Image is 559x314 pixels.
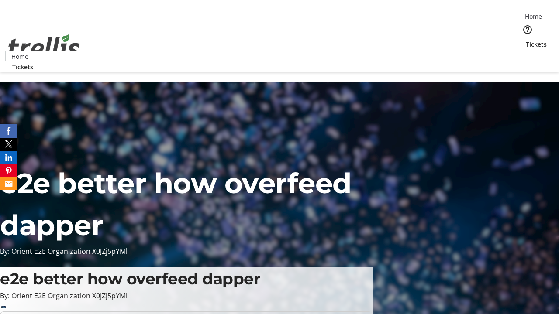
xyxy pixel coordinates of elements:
span: Home [11,52,28,61]
a: Home [6,52,34,61]
button: Cart [519,49,536,66]
a: Tickets [5,62,40,72]
a: Tickets [519,40,554,49]
span: Tickets [12,62,33,72]
button: Help [519,21,536,38]
a: Home [519,12,547,21]
img: Orient E2E Organization X0JZj5pYMl's Logo [5,25,83,68]
span: Home [525,12,542,21]
span: Tickets [526,40,547,49]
